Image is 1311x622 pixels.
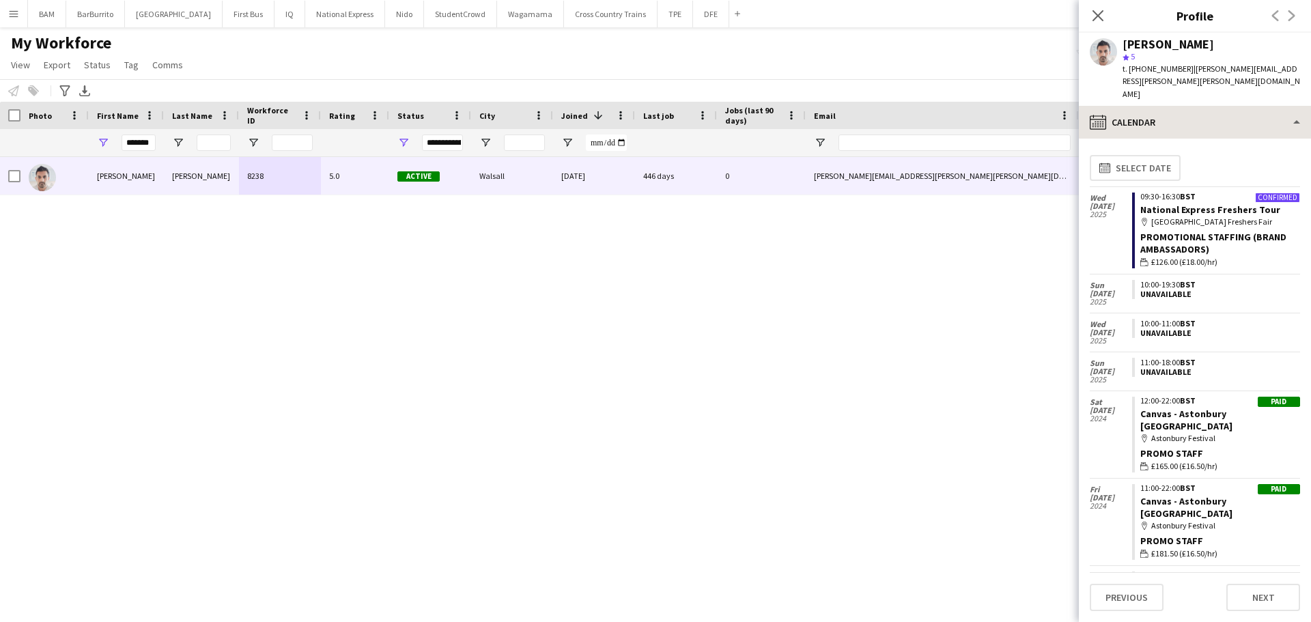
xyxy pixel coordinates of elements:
[397,111,424,121] span: Status
[1258,397,1300,407] div: Paid
[164,157,239,195] div: [PERSON_NAME]
[658,1,693,27] button: TPE
[1090,202,1132,210] span: [DATE]
[122,135,156,151] input: First Name Filter Input
[1079,7,1311,25] h3: Profile
[1151,256,1217,268] span: £126.00 (£18.00/hr)
[97,111,139,121] span: First Name
[471,157,553,195] div: Walsall
[274,1,305,27] button: IQ
[84,59,111,71] span: Status
[1140,484,1300,492] div: 11:00-22:00
[725,105,781,126] span: Jobs (last 90 days)
[247,137,259,149] button: Open Filter Menu
[1090,281,1132,289] span: Sun
[124,59,139,71] span: Tag
[1090,398,1132,406] span: Sat
[1140,193,1300,201] div: 09:30-16:30
[1180,357,1196,367] span: BST
[119,56,144,74] a: Tag
[1090,584,1164,611] button: Previous
[329,111,355,121] span: Rating
[1090,337,1132,345] span: 2025
[1090,194,1132,202] span: Wed
[1140,367,1295,377] div: Unavailable
[564,1,658,27] button: Cross Country Trains
[29,111,52,121] span: Photo
[717,157,806,195] div: 0
[814,111,836,121] span: Email
[1090,406,1132,414] span: [DATE]
[1140,216,1300,228] div: [GEOGRAPHIC_DATA] Freshers Fair
[1132,571,1300,591] app-crew-unavailable-period: 16:30-22:00
[89,157,164,195] div: [PERSON_NAME]
[1180,571,1196,581] span: BST
[223,1,274,27] button: First Bus
[125,1,223,27] button: [GEOGRAPHIC_DATA]
[586,135,627,151] input: Joined Filter Input
[272,135,313,151] input: Workforce ID Filter Input
[1255,193,1300,203] div: Confirmed
[1090,414,1132,423] span: 2024
[1180,395,1196,406] span: BST
[1140,408,1232,432] a: Canvas - Astonbury [GEOGRAPHIC_DATA]
[561,111,588,121] span: Joined
[28,1,66,27] button: BAM
[1226,584,1300,611] button: Next
[814,137,826,149] button: Open Filter Menu
[1132,280,1300,299] app-crew-unavailable-period: 10:00-19:30
[838,135,1071,151] input: Email Filter Input
[97,137,109,149] button: Open Filter Menu
[1180,483,1196,493] span: BST
[1132,358,1300,377] app-crew-unavailable-period: 11:00-18:00
[479,137,492,149] button: Open Filter Menu
[66,1,125,27] button: BarBurrito
[152,59,183,71] span: Comms
[197,135,231,151] input: Last Name Filter Input
[147,56,188,74] a: Comms
[1140,328,1295,338] div: Unavailable
[1090,210,1132,218] span: 2025
[1180,318,1196,328] span: BST
[11,33,111,53] span: My Workforce
[1140,231,1300,255] div: Promotional Staffing (Brand Ambassadors)
[11,59,30,71] span: View
[1180,279,1196,289] span: BST
[643,111,674,121] span: Last job
[305,1,385,27] button: National Express
[76,83,93,99] app-action-btn: Export XLSX
[497,1,564,27] button: Wagamama
[321,157,389,195] div: 5.0
[385,1,424,27] button: Nido
[1151,548,1217,560] span: £181.50 (£16.50/hr)
[1090,502,1132,510] span: 2024
[1140,289,1295,299] div: Unavailable
[1090,359,1132,367] span: Sun
[1140,447,1300,460] div: Promo Staff
[1090,155,1181,181] button: Select date
[479,111,495,121] span: City
[1140,535,1300,547] div: Promo Staff
[1123,63,1194,74] span: t. [PHONE_NUMBER]
[806,157,1079,195] div: [PERSON_NAME][EMAIL_ADDRESS][PERSON_NAME][PERSON_NAME][DOMAIN_NAME]
[1140,397,1300,405] div: 12:00-22:00
[79,56,116,74] a: Status
[397,171,440,182] span: Active
[247,105,296,126] span: Workforce ID
[1123,38,1214,51] div: [PERSON_NAME]
[397,137,410,149] button: Open Filter Menu
[561,137,574,149] button: Open Filter Menu
[424,1,497,27] button: StudentCrowd
[1140,520,1300,532] div: Astonbury Festival
[1090,298,1132,306] span: 2025
[1258,484,1300,494] div: Paid
[1131,51,1135,61] span: 5
[57,83,73,99] app-action-btn: Advanced filters
[172,137,184,149] button: Open Filter Menu
[44,59,70,71] span: Export
[1151,460,1217,472] span: £165.00 (£16.50/hr)
[1140,495,1232,520] a: Canvas - Astonbury [GEOGRAPHIC_DATA]
[239,157,321,195] div: 8238
[5,56,36,74] a: View
[1090,376,1132,384] span: 2025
